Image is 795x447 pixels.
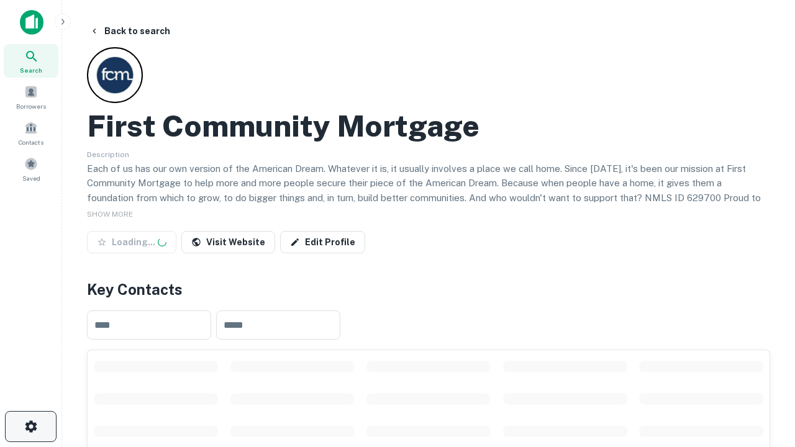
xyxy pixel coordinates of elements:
a: Borrowers [4,80,58,114]
span: Contacts [19,137,43,147]
p: Each of us has our own version of the American Dream. Whatever it is, it usually involves a place... [87,161,770,220]
span: Saved [22,173,40,183]
span: SHOW MORE [87,210,133,219]
span: Description [87,150,129,159]
h4: Key Contacts [87,278,770,300]
a: Contacts [4,116,58,150]
iframe: Chat Widget [733,308,795,368]
a: Saved [4,152,58,186]
img: capitalize-icon.png [20,10,43,35]
span: Borrowers [16,101,46,111]
span: Search [20,65,42,75]
button: Back to search [84,20,175,42]
a: Edit Profile [280,231,365,253]
a: Visit Website [181,231,275,253]
a: Search [4,44,58,78]
h2: First Community Mortgage [87,108,479,144]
